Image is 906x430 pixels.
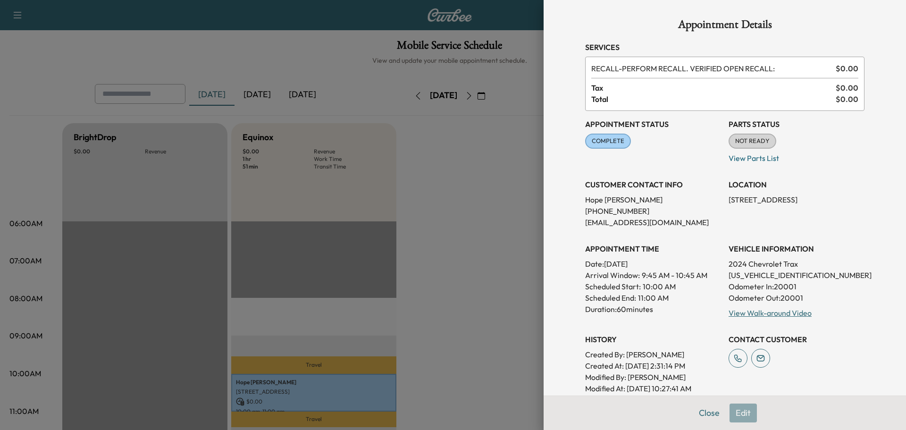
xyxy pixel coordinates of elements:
p: Modified By : [PERSON_NAME] [585,371,721,383]
p: Arrival Window: [585,270,721,281]
p: [PHONE_NUMBER] [585,205,721,217]
h3: History [585,334,721,345]
span: PERFORM RECALL. VERIFIED OPEN RECALL: [591,63,832,74]
span: $ 0.00 [836,82,858,93]
span: Tax [591,82,836,93]
p: View Parts List [729,149,864,164]
button: Close [693,404,726,422]
h3: Parts Status [729,118,864,130]
span: COMPLETE [586,136,630,146]
h3: CUSTOMER CONTACT INFO [585,179,721,190]
a: View Walk-around Video [729,308,812,318]
p: [US_VEHICLE_IDENTIFICATION_NUMBER] [729,270,864,281]
h3: LOCATION [729,179,864,190]
h3: Services [585,42,864,53]
p: Hope [PERSON_NAME] [585,194,721,205]
h3: CONTACT CUSTOMER [729,334,864,345]
p: 11:00 AM [638,292,669,304]
p: Created At : [DATE] 2:31:14 PM [585,360,721,371]
p: Scheduled End: [585,292,636,304]
p: [STREET_ADDRESS] [729,194,864,205]
h3: APPOINTMENT TIME [585,243,721,254]
p: Scheduled Start: [585,281,641,292]
p: Modified At : [DATE] 10:27:41 AM [585,383,721,394]
span: 9:45 AM - 10:45 AM [642,270,707,281]
p: Odometer In: 20001 [729,281,864,292]
p: Date: [DATE] [585,258,721,270]
p: Duration: 60 minutes [585,304,721,315]
p: 10:00 AM [643,281,676,292]
p: Odometer Out: 20001 [729,292,864,304]
p: 2024 Chevrolet Trax [729,258,864,270]
h3: VEHICLE INFORMATION [729,243,864,254]
h3: Appointment Status [585,118,721,130]
p: [EMAIL_ADDRESS][DOMAIN_NAME] [585,217,721,228]
span: $ 0.00 [836,63,858,74]
span: NOT READY [730,136,775,146]
span: Total [591,93,836,105]
span: $ 0.00 [836,93,858,105]
h1: Appointment Details [585,19,864,34]
p: Created By : [PERSON_NAME] [585,349,721,360]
